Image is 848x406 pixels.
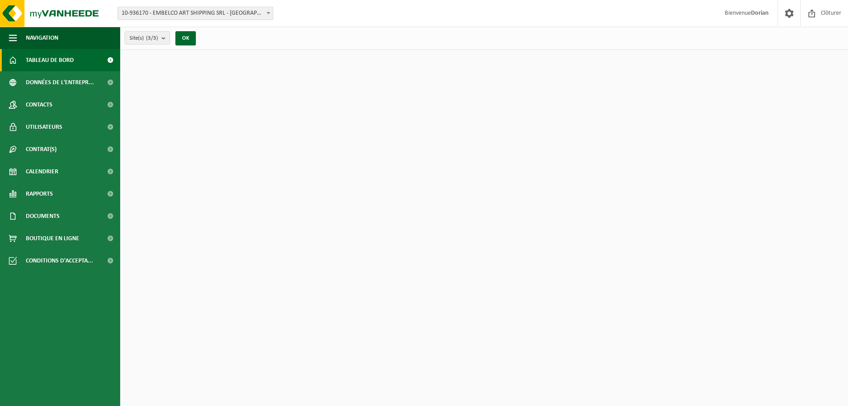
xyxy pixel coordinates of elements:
[26,250,93,272] span: Conditions d'accepta...
[26,183,53,205] span: Rapports
[26,138,57,160] span: Contrat(s)
[26,205,60,227] span: Documents
[175,31,196,45] button: OK
[26,71,94,94] span: Données de l'entrepr...
[146,35,158,41] count: (3/3)
[130,32,158,45] span: Site(s)
[26,116,62,138] span: Utilisateurs
[26,27,58,49] span: Navigation
[26,160,58,183] span: Calendrier
[118,7,273,20] span: 10-936170 - EMBELCO ART SHIPPING SRL - ETTERBEEK
[751,10,769,16] strong: Dorian
[26,227,79,250] span: Boutique en ligne
[26,49,74,71] span: Tableau de bord
[125,31,170,45] button: Site(s)(3/3)
[26,94,53,116] span: Contacts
